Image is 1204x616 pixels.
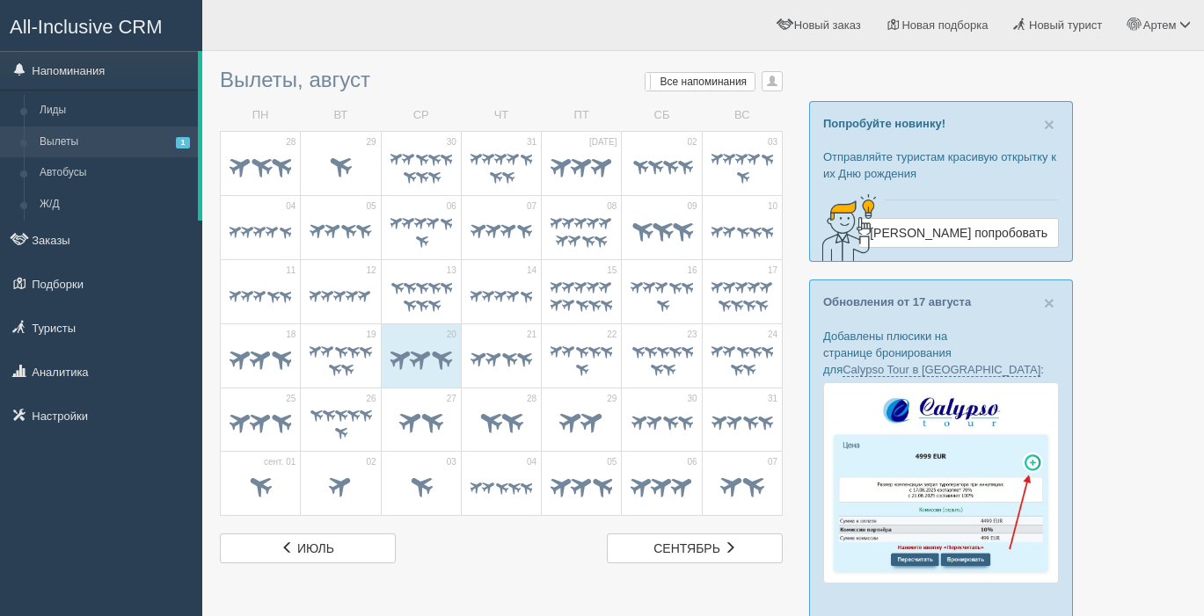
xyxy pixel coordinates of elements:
[607,200,617,213] span: 08
[607,329,617,341] span: 22
[286,265,296,277] span: 11
[447,265,456,277] span: 13
[32,127,198,158] a: Вылеты1
[220,533,396,563] a: июль
[221,100,301,131] td: ПН
[1,1,201,49] a: All-Inclusive CRM
[447,200,456,213] span: 06
[1143,18,1177,32] span: Артем
[32,189,198,221] a: Ж/Д
[1044,293,1054,313] span: ×
[823,328,1059,378] p: Добавлены плюсики на странице бронирования для :
[660,76,748,88] span: Все напоминания
[32,95,198,127] a: Лиды
[286,393,296,405] span: 25
[447,136,456,149] span: 30
[32,157,198,189] a: Автобусы
[688,393,697,405] span: 30
[1044,114,1054,134] span: ×
[858,218,1059,248] a: [PERSON_NAME] попробовать
[176,137,190,149] span: 1
[10,16,163,38] span: All-Inclusive CRM
[542,100,622,131] td: ПТ
[622,100,702,131] td: СБ
[366,265,376,277] span: 12
[607,533,783,563] a: сентябрь
[447,329,456,341] span: 20
[901,18,988,32] span: Новая подборка
[768,329,777,341] span: 24
[297,541,334,555] span: июль
[607,456,617,468] span: 05
[607,265,617,277] span: 15
[823,382,1059,583] img: calypso-tour-proposal-crm-for-travel-agency.jpg
[688,456,697,468] span: 06
[461,100,541,131] td: ЧТ
[607,393,617,405] span: 29
[447,393,456,405] span: 27
[366,456,376,468] span: 02
[843,363,1040,377] a: Calypso Tour в [GEOGRAPHIC_DATA]
[527,136,536,149] span: 31
[366,200,376,213] span: 05
[1044,294,1054,312] button: Close
[286,136,296,149] span: 28
[301,100,381,131] td: ВТ
[527,393,536,405] span: 28
[1029,18,1102,32] span: Новый турист
[768,200,777,213] span: 10
[768,265,777,277] span: 17
[381,100,461,131] td: СР
[366,393,376,405] span: 26
[1044,115,1054,134] button: Close
[527,329,536,341] span: 21
[810,192,880,263] img: creative-idea-2907357.png
[823,295,971,308] a: Обновления от 17 августа
[220,69,783,91] h3: Вылеты, август
[823,115,1059,132] p: Попробуйте новинку!
[447,456,456,468] span: 03
[702,100,782,131] td: ВС
[653,541,720,555] span: сентябрь
[527,200,536,213] span: 07
[286,329,296,341] span: 18
[264,456,296,468] span: сент. 01
[794,18,861,32] span: Новый заказ
[768,456,777,468] span: 07
[768,136,777,149] span: 03
[527,456,536,468] span: 04
[688,200,697,213] span: 09
[768,393,777,405] span: 31
[366,329,376,341] span: 19
[286,200,296,213] span: 04
[366,136,376,149] span: 29
[527,265,536,277] span: 14
[688,329,697,341] span: 23
[589,136,617,149] span: [DATE]
[688,265,697,277] span: 16
[688,136,697,149] span: 02
[823,149,1059,182] p: Отправляйте туристам красивую открытку к их Дню рождения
